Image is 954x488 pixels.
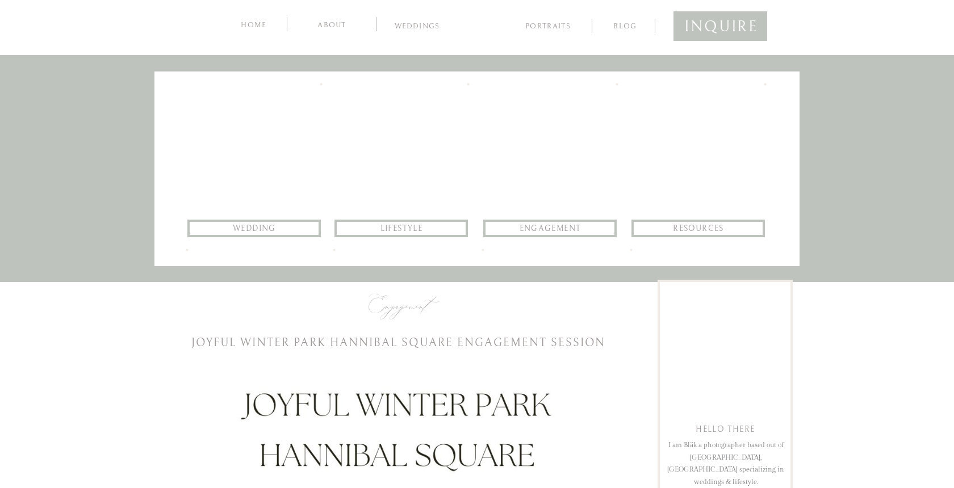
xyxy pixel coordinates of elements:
a: resources [638,222,759,235]
a: lifestyle [341,222,462,235]
a: Weddings [387,22,447,33]
a: Engagement [369,279,428,335]
a: home [238,19,269,30]
a: Portraits [521,22,575,32]
a: inquire [684,13,756,35]
a: Wedding [194,222,315,235]
a: Engagement [490,222,610,235]
h1: Joyful Winter Park Hannibal Square Engagement Session [162,333,634,348]
h2: hello there [680,423,771,439]
a: about [305,19,359,30]
a: blog [603,20,647,31]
